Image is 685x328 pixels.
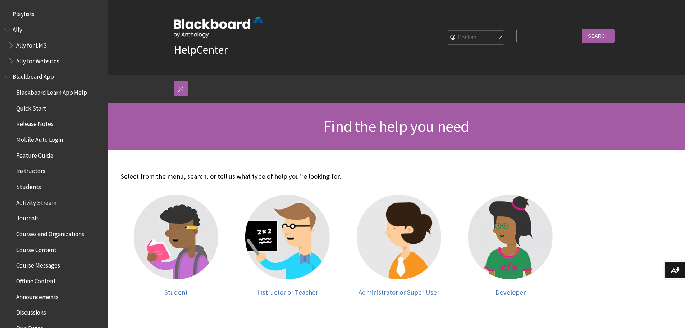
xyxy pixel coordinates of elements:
span: Course Messages [16,260,60,269]
strong: Help [174,42,196,57]
span: Mobile Auto Login [16,134,63,143]
img: Blackboard by Anthology [174,17,264,38]
span: Ally for Websites [16,55,59,65]
span: Administrator or Super User [359,288,439,296]
span: Student [164,288,188,296]
span: Activity Stream [16,197,56,206]
span: Instructor or Teacher [257,288,318,296]
span: Offline Content [16,275,56,285]
span: Course Content [16,244,56,253]
nav: Book outline for Anthology Ally Help [4,24,104,67]
img: Administrator [357,195,441,279]
span: Release Notes [16,118,54,128]
input: Search [582,29,615,43]
select: Site Language Selector [447,31,505,45]
p: Select from the menu, search, or tell us what type of help you're looking for. [120,172,566,181]
span: Students [16,181,41,190]
a: Developer [462,195,559,296]
span: Journals [16,212,39,222]
a: Instructor Instructor or Teacher [239,195,336,296]
span: Ally [13,24,22,33]
img: Instructor [245,195,330,279]
a: Administrator Administrator or Super User [351,195,448,296]
a: Student Student [128,195,225,296]
a: HelpCenter [174,42,228,57]
span: Find the help you need [324,116,469,136]
span: Announcements [16,291,59,301]
span: Quick Start [16,102,46,112]
span: Playlists [13,8,35,18]
span: Blackboard Learn App Help [16,86,87,96]
nav: Book outline for Playlists [4,8,104,20]
span: Instructors [16,165,45,175]
span: Courses and Organizations [16,228,84,238]
span: Blackboard App [13,71,54,81]
span: Discussions [16,306,46,316]
span: Ally for LMS [16,39,47,49]
img: Student [134,195,218,279]
span: Developer [496,288,526,296]
span: Feature Guide [16,149,54,159]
